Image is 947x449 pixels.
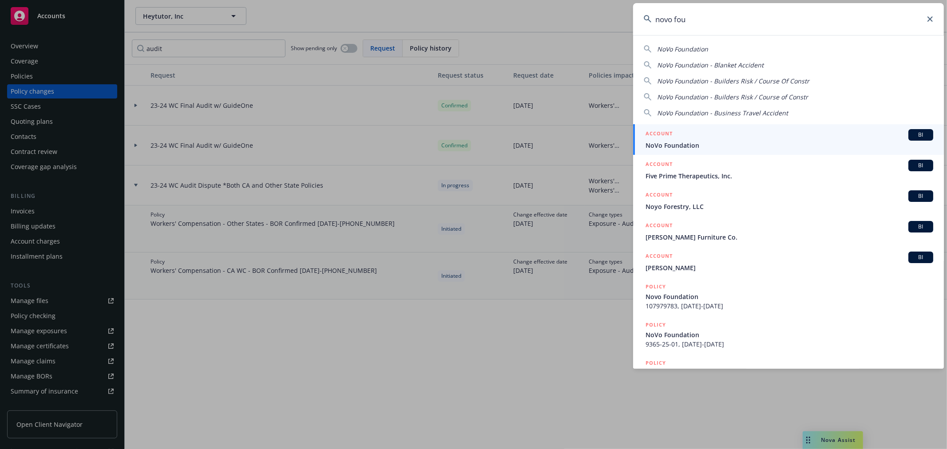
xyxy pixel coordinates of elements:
a: POLICYNovo Foundation [633,354,944,392]
h5: ACCOUNT [646,160,673,170]
span: BI [912,253,930,261]
span: 107979783, [DATE]-[DATE] [646,301,933,311]
h5: ACCOUNT [646,190,673,201]
input: Search... [633,3,944,35]
h5: POLICY [646,358,666,367]
span: Novo Foundation [646,292,933,301]
h5: ACCOUNT [646,129,673,140]
span: Noyo Forestry, LLC [646,202,933,211]
a: ACCOUNTBI[PERSON_NAME] Furniture Co. [633,216,944,247]
span: [PERSON_NAME] [646,263,933,272]
span: NoVo Foundation - Business Travel Accident [657,109,788,117]
span: BI [912,161,930,169]
span: NoVo Foundation [657,45,708,53]
h5: ACCOUNT [646,221,673,232]
span: NoVo Foundation - Builders Risk / Course of Constr [657,93,808,101]
span: [PERSON_NAME] Furniture Co. [646,232,933,242]
span: BI [912,223,930,231]
span: NoVo Foundation - Builders Risk / Course Of Constr [657,77,809,85]
a: ACCOUNTBIFive Prime Therapeutics, Inc. [633,155,944,185]
a: ACCOUNTBINoVo Foundation [633,124,944,155]
a: ACCOUNTBINoyo Forestry, LLC [633,185,944,216]
span: Novo Foundation [646,368,933,378]
span: NoVo Foundation [646,141,933,150]
span: BI [912,192,930,200]
span: 9365-25-01, [DATE]-[DATE] [646,339,933,349]
span: NoVo Foundation [646,330,933,339]
a: ACCOUNTBI[PERSON_NAME] [633,247,944,277]
a: POLICYNoVo Foundation9365-25-01, [DATE]-[DATE] [633,315,944,354]
span: Five Prime Therapeutics, Inc. [646,171,933,181]
span: NoVo Foundation - Blanket Accident [657,61,764,69]
span: BI [912,131,930,139]
a: POLICYNovo Foundation107979783, [DATE]-[DATE] [633,277,944,315]
h5: ACCOUNT [646,252,673,262]
h5: POLICY [646,320,666,329]
h5: POLICY [646,282,666,291]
